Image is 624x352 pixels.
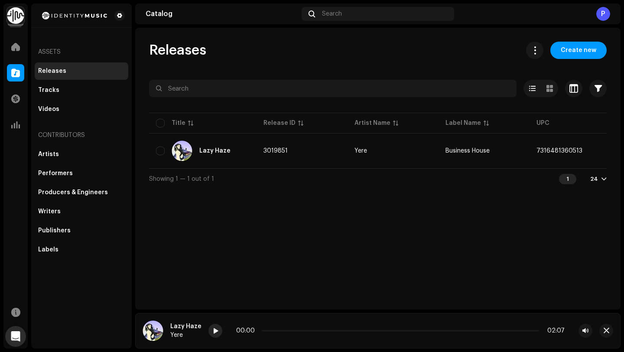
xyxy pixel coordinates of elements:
button: Create new [550,42,607,59]
img: 3b071a0f-c4a4-4cbd-a777-87c8e9bb4081 [143,320,163,341]
div: Label Name [445,119,481,127]
img: 0f74c21f-6d1c-4dbc-9196-dbddad53419e [7,7,24,24]
span: 7316481360513 [536,148,582,154]
div: 24 [590,176,598,183]
re-m-nav-item: Artists [35,146,128,163]
re-m-nav-item: Performers [35,165,128,182]
img: 3b071a0f-c4a4-4cbd-a777-87c8e9bb4081 [172,140,192,161]
span: 3019851 [263,148,288,154]
div: Catalog [146,10,298,17]
div: Writers [38,208,61,215]
re-m-nav-item: Publishers [35,222,128,239]
span: Business House [445,148,490,154]
span: Yere [354,148,432,154]
div: Videos [38,106,59,113]
div: 00:00 [236,327,258,334]
div: Performers [38,170,73,177]
re-m-nav-item: Labels [35,241,128,258]
div: Lazy Haze [170,323,201,330]
div: Labels [38,246,58,253]
re-m-nav-item: Tracks [35,81,128,99]
div: Yere [170,332,201,339]
div: Yere [354,148,367,154]
div: Release ID [263,119,296,127]
div: P [596,7,610,21]
div: Title [172,119,185,127]
div: Lazy Haze [199,148,231,154]
div: Publishers [38,227,71,234]
re-m-nav-item: Writers [35,203,128,220]
re-m-nav-item: Producers & Engineers [35,184,128,201]
div: 1 [559,174,576,184]
input: Search [149,80,517,97]
span: Create new [561,42,596,59]
span: Showing 1 — 1 out of 1 [149,176,214,182]
div: Artist Name [354,119,390,127]
re-a-nav-header: Contributors [35,125,128,146]
span: Releases [149,42,206,59]
img: 2d8271db-5505-4223-b535-acbbe3973654 [38,10,111,21]
div: Tracks [38,87,59,94]
re-a-nav-header: Assets [35,42,128,62]
re-m-nav-item: Videos [35,101,128,118]
re-m-nav-item: Releases [35,62,128,80]
div: Producers & Engineers [38,189,108,196]
span: Search [322,10,342,17]
div: Open Intercom Messenger [5,326,26,347]
div: Artists [38,151,59,158]
div: Releases [38,68,66,75]
div: 02:07 [543,327,565,334]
